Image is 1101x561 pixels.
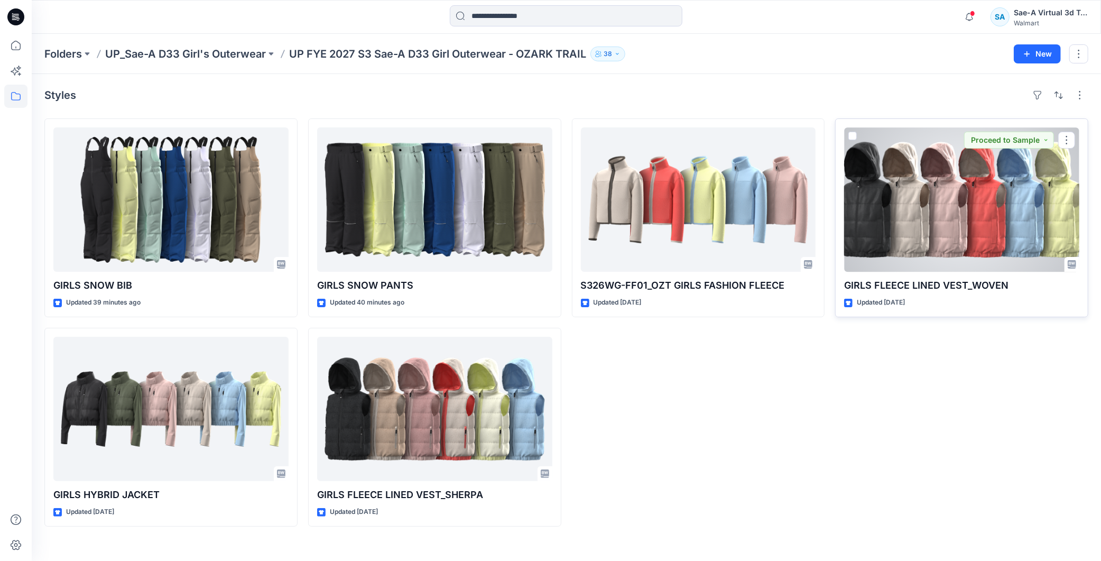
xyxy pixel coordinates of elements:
a: GIRLS SNOW PANTS [317,127,552,272]
p: Updated [DATE] [594,297,642,308]
button: New [1014,44,1061,63]
p: GIRLS FLEECE LINED VEST_WOVEN [844,278,1079,293]
p: 38 [604,48,612,60]
a: Folders [44,47,82,61]
button: 38 [590,47,625,61]
a: GIRLS FLEECE LINED VEST_WOVEN [844,127,1079,272]
p: GIRLS SNOW PANTS [317,278,552,293]
a: S326WG-FF01_OZT GIRLS FASHION FLEECE [581,127,816,272]
div: SA [991,7,1010,26]
p: GIRLS FLEECE LINED VEST_SHERPA [317,488,552,502]
h4: Styles [44,89,76,102]
a: GIRLS FLEECE LINED VEST_SHERPA [317,337,552,481]
p: GIRLS SNOW BIB [53,278,289,293]
p: S326WG-FF01_OZT GIRLS FASHION FLEECE [581,278,816,293]
a: GIRLS HYBRID JACKET [53,337,289,481]
p: Updated [DATE] [330,507,378,518]
a: UP_Sae-A D33 Girl's Outerwear [105,47,266,61]
a: GIRLS SNOW BIB [53,127,289,272]
p: GIRLS HYBRID JACKET [53,488,289,502]
p: Updated 39 minutes ago [66,297,141,308]
div: Sae-A Virtual 3d Team [1014,6,1088,19]
p: Updated [DATE] [66,507,114,518]
p: UP FYE 2027 S3 Sae-A D33 Girl Outerwear - OZARK TRAIL [289,47,586,61]
p: Updated 40 minutes ago [330,297,404,308]
div: Walmart [1014,19,1088,27]
p: Updated [DATE] [857,297,905,308]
